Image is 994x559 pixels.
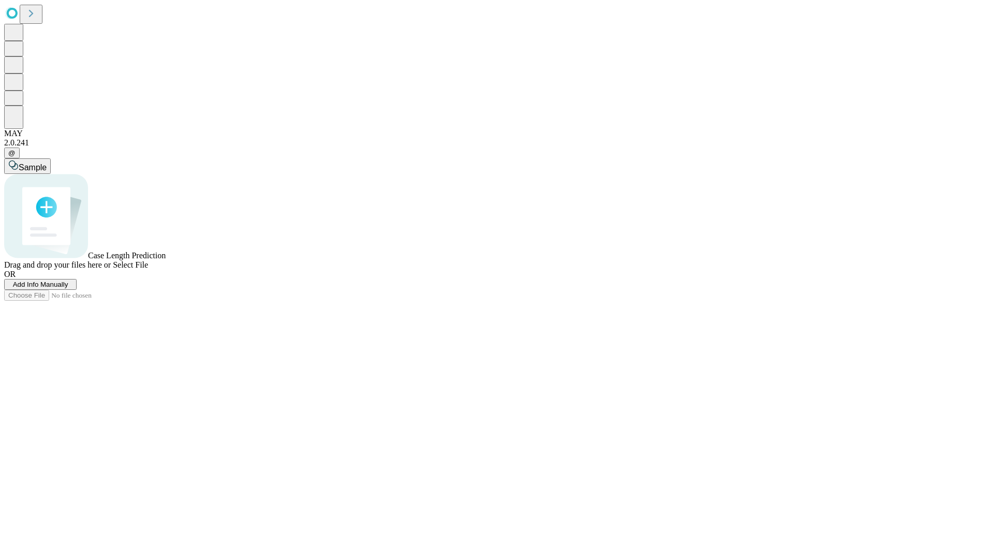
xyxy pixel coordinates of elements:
div: 2.0.241 [4,138,990,148]
span: Case Length Prediction [88,251,166,260]
span: Sample [19,163,47,172]
span: Drag and drop your files here or [4,260,111,269]
button: Add Info Manually [4,279,77,290]
span: Select File [113,260,148,269]
span: OR [4,270,16,278]
span: Add Info Manually [13,281,68,288]
span: @ [8,149,16,157]
div: MAY [4,129,990,138]
button: @ [4,148,20,158]
button: Sample [4,158,51,174]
